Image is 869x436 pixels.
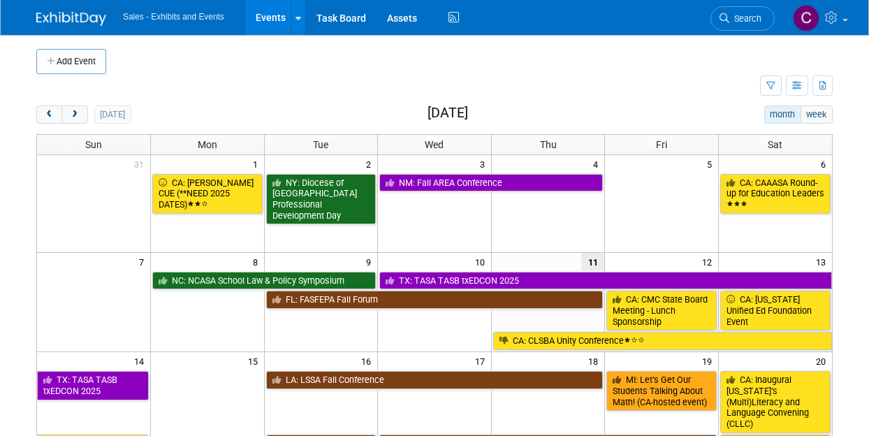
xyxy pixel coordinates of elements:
[606,291,717,330] a: CA: CMC State Board Meeting - Lunch Sponsorship
[606,371,717,411] a: MI: Let’s Get Our Students Talking About Math! (CA-hosted event)
[36,12,106,26] img: ExhibitDay
[815,253,832,270] span: 13
[251,155,264,173] span: 1
[138,253,150,270] span: 7
[379,174,603,192] a: NM: Fall AREA Conference
[801,106,833,124] button: week
[37,371,149,400] a: TX: TASA TASB txEDCON 2025
[425,139,444,150] span: Wed
[592,155,604,173] span: 4
[819,155,832,173] span: 6
[36,106,62,124] button: prev
[701,352,718,370] span: 19
[793,5,819,31] img: Christine Lurz
[61,106,87,124] button: next
[365,253,377,270] span: 9
[198,139,217,150] span: Mon
[123,12,224,22] span: Sales - Exhibits and Events
[768,139,782,150] span: Sat
[266,174,377,225] a: NY: Diocese of [GEOGRAPHIC_DATA] Professional Development Day
[247,352,264,370] span: 15
[581,253,604,270] span: 11
[313,139,328,150] span: Tue
[266,371,604,389] a: LA: LSSA Fall Conference
[133,155,150,173] span: 31
[764,106,801,124] button: month
[493,332,832,350] a: CA: CLSBA Unity Conference
[365,155,377,173] span: 2
[729,13,761,24] span: Search
[152,174,263,214] a: CA: [PERSON_NAME] CUE (**NEED 2025 DATES)
[720,291,831,330] a: CA: [US_STATE] Unified Ed Foundation Event
[701,253,718,270] span: 12
[266,291,604,309] a: FL: FASFEPA Fall Forum
[360,352,377,370] span: 16
[587,352,604,370] span: 18
[706,155,718,173] span: 5
[428,106,468,121] h2: [DATE]
[152,272,376,290] a: NC: NCASA School Law & Policy Symposium
[379,272,832,290] a: TX: TASA TASB txEDCON 2025
[474,352,491,370] span: 17
[474,253,491,270] span: 10
[720,174,831,214] a: CA: CAAASA Round-up for Education Leaders
[36,49,106,74] button: Add Event
[656,139,667,150] span: Fri
[540,139,557,150] span: Thu
[251,253,264,270] span: 8
[479,155,491,173] span: 3
[710,6,775,31] a: Search
[85,139,102,150] span: Sun
[133,352,150,370] span: 14
[720,371,831,433] a: CA: Inaugural [US_STATE]’s (Multi)Literacy and Language Convening (CLLC)
[815,352,832,370] span: 20
[94,106,131,124] button: [DATE]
